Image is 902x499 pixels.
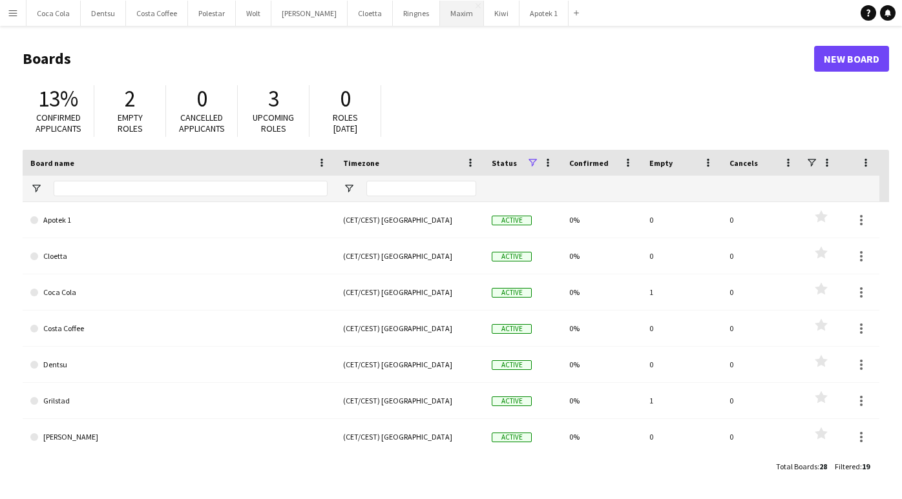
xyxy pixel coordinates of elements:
[776,462,817,471] span: Total Boards
[484,1,519,26] button: Kiwi
[561,238,642,274] div: 0%
[54,181,328,196] input: Board name Filter Input
[569,158,609,168] span: Confirmed
[835,454,870,479] div: :
[30,419,328,455] a: [PERSON_NAME]
[492,396,532,406] span: Active
[729,158,758,168] span: Cancels
[335,202,484,238] div: (CET/CEST) [GEOGRAPHIC_DATA]
[343,183,355,194] button: Open Filter Menu
[125,85,136,113] span: 2
[722,274,802,310] div: 0
[642,274,722,310] div: 1
[118,112,143,134] span: Empty roles
[348,1,393,26] button: Cloetta
[642,238,722,274] div: 0
[492,158,517,168] span: Status
[561,419,642,454] div: 0%
[642,202,722,238] div: 0
[335,383,484,418] div: (CET/CEST) [GEOGRAPHIC_DATA]
[335,311,484,346] div: (CET/CEST) [GEOGRAPHIC_DATA]
[196,85,207,113] span: 0
[722,383,802,418] div: 0
[30,238,328,274] a: Cloetta
[561,383,642,418] div: 0%
[776,454,827,479] div: :
[268,85,279,113] span: 3
[642,383,722,418] div: 1
[179,112,225,134] span: Cancelled applicants
[335,347,484,382] div: (CET/CEST) [GEOGRAPHIC_DATA]
[30,311,328,347] a: Costa Coffee
[30,383,328,419] a: Grilstad
[492,360,532,370] span: Active
[862,462,870,471] span: 19
[722,311,802,346] div: 0
[814,46,889,72] a: New Board
[366,181,476,196] input: Timezone Filter Input
[722,419,802,454] div: 0
[561,311,642,346] div: 0%
[835,462,860,471] span: Filtered
[26,1,81,26] button: Coca Cola
[81,1,126,26] button: Dentsu
[642,419,722,454] div: 0
[649,158,673,168] span: Empty
[519,1,569,26] button: Apotek 1
[335,419,484,454] div: (CET/CEST) [GEOGRAPHIC_DATA]
[36,112,81,134] span: Confirmed applicants
[819,462,827,471] span: 28
[30,347,328,383] a: Dentsu
[492,216,532,225] span: Active
[340,85,351,113] span: 0
[492,252,532,261] span: Active
[440,1,484,26] button: Maxim
[642,311,722,346] div: 0
[722,238,802,274] div: 0
[333,112,358,134] span: Roles [DATE]
[393,1,440,26] button: Ringnes
[642,347,722,382] div: 0
[23,49,814,68] h1: Boards
[722,347,802,382] div: 0
[722,202,802,238] div: 0
[561,274,642,310] div: 0%
[335,274,484,310] div: (CET/CEST) [GEOGRAPHIC_DATA]
[30,274,328,311] a: Coca Cola
[335,238,484,274] div: (CET/CEST) [GEOGRAPHIC_DATA]
[126,1,188,26] button: Costa Coffee
[30,183,42,194] button: Open Filter Menu
[188,1,236,26] button: Polestar
[30,202,328,238] a: Apotek 1
[30,158,74,168] span: Board name
[343,158,379,168] span: Timezone
[561,202,642,238] div: 0%
[236,1,271,26] button: Wolt
[271,1,348,26] button: [PERSON_NAME]
[38,85,78,113] span: 13%
[492,324,532,334] span: Active
[253,112,294,134] span: Upcoming roles
[492,433,532,442] span: Active
[492,288,532,298] span: Active
[561,347,642,382] div: 0%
